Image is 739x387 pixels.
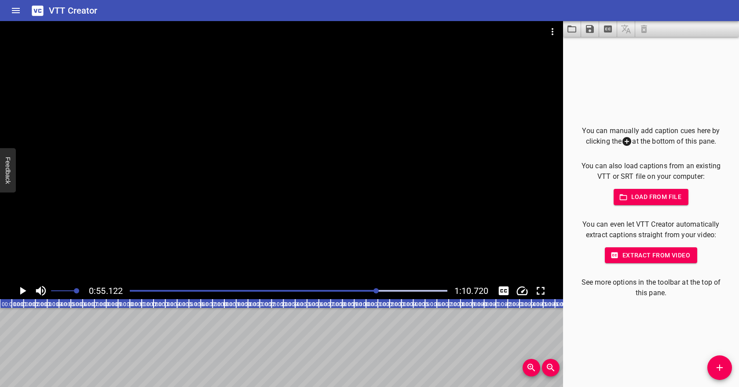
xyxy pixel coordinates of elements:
span: 1:10.720 [454,286,488,296]
text: 00:44.000 [521,301,546,307]
p: See more options in the toolbar at the top of this pane. [577,277,725,298]
button: Toggle fullscreen [532,282,549,299]
button: Load from file [614,189,689,205]
span: 0:55.122 [89,286,123,296]
button: Add Cue [707,355,732,380]
p: You can also load captions from an existing VTT or SRT file on your computer: [577,161,725,182]
button: Extract from video [605,247,697,264]
button: Toggle mute [33,282,49,299]
text: 00:32.000 [380,301,404,307]
button: Change Playback Speed [514,282,530,299]
div: Play progress [130,290,447,292]
button: Zoom Out [542,359,560,376]
text: 00:37.000 [439,301,463,307]
button: Video Options [542,21,563,42]
text: 00:47.000 [557,301,582,307]
text: 00:33.000 [391,301,416,307]
span: Add some captions below, then you can translate them. [617,21,635,37]
text: 00:10.000 [120,301,144,307]
text: 00:23.000 [273,301,298,307]
text: 00:39.000 [462,301,487,307]
text: 00:28.000 [333,301,357,307]
button: Play/Pause [14,282,31,299]
text: 00:26.000 [309,301,333,307]
text: 00:43.000 [509,301,534,307]
text: 00:38.000 [450,301,475,307]
text: 00:15.000 [179,301,204,307]
text: 00:35.000 [415,301,440,307]
text: 00:25.000 [297,301,322,307]
text: 00:01.000 [14,301,38,307]
text: 00:27.000 [321,301,345,307]
span: Extract from video [612,250,690,261]
button: Toggle captions [495,282,512,299]
text: 00:02.000 [26,301,50,307]
text: 00:46.000 [545,301,570,307]
text: 00:12.000 [143,301,168,307]
button: Extract captions from video [599,21,617,37]
h6: VTT Creator [49,4,98,18]
text: 00:20.000 [238,301,263,307]
p: You can manually add caption cues here by clicking the at the bottom of this pane. [577,126,725,147]
text: 00:14.000 [167,301,192,307]
text: 00:06.000 [73,301,97,307]
text: 00:40.000 [474,301,499,307]
text: 00:17.000 [202,301,227,307]
text: 00:41.000 [486,301,511,307]
text: 00:13.000 [155,301,180,307]
text: 00:21.000 [250,301,274,307]
text: 00:24.000 [285,301,310,307]
text: 00:11.000 [132,301,156,307]
text: 00:16.000 [190,301,215,307]
text: 00:31.000 [368,301,392,307]
button: Zoom In [523,359,540,376]
p: You can even let VTT Creator automatically extract captions straight from your video: [577,219,725,240]
text: 00:34.000 [403,301,428,307]
text: 00:04.000 [49,301,73,307]
text: 00:07.000 [84,301,109,307]
svg: Save captions to file [585,24,595,34]
text: 00:30.000 [356,301,380,307]
text: 00:00.000 [2,301,26,307]
text: 00:03.000 [37,301,62,307]
text: 00:22.000 [262,301,286,307]
span: Load from file [621,192,682,203]
button: Save captions to file [581,21,599,37]
text: 00:08.000 [96,301,121,307]
button: Load captions from file [563,21,581,37]
text: 00:29.000 [344,301,369,307]
text: 00:05.000 [61,301,85,307]
span: Set video volume [74,288,79,293]
text: 00:36.000 [427,301,451,307]
text: 00:42.000 [498,301,522,307]
text: 00:09.000 [108,301,133,307]
text: 00:19.000 [226,301,251,307]
text: 00:18.000 [214,301,239,307]
text: 00:45.000 [533,301,558,307]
